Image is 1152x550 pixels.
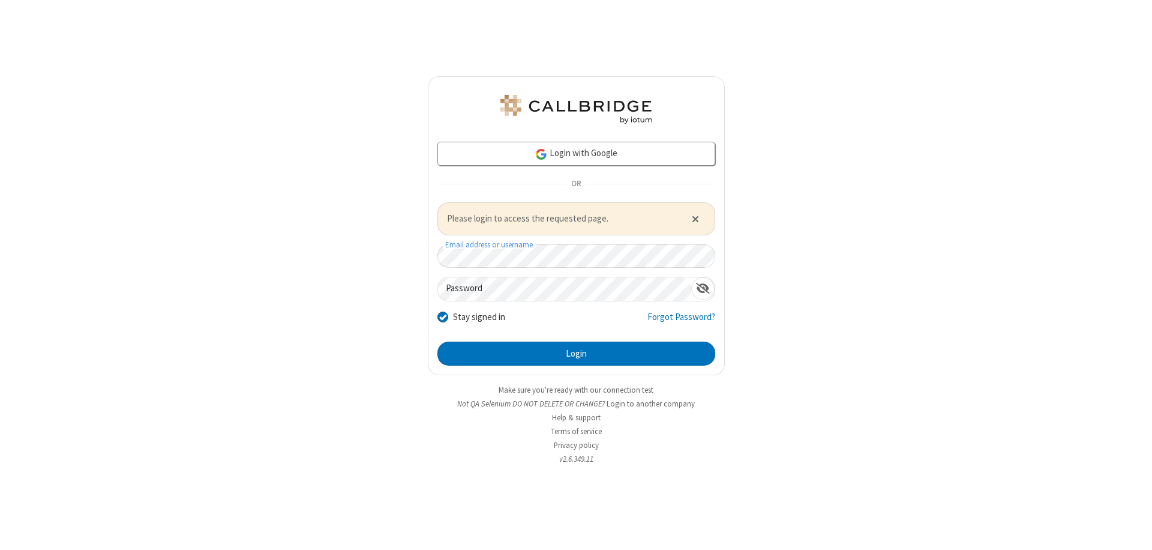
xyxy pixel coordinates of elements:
[647,310,715,333] a: Forgot Password?
[566,176,586,193] span: OR
[447,212,677,226] span: Please login to access the requested page.
[428,398,725,409] li: Not QA Selenium DO NOT DELETE OR CHANGE?
[438,277,691,301] input: Password
[685,210,705,228] button: Close alert
[552,412,601,423] a: Help & support
[535,148,548,161] img: google-icon.png
[554,440,599,450] a: Privacy policy
[437,142,715,166] a: Login with Google
[498,95,654,124] img: QA Selenium DO NOT DELETE OR CHANGE
[437,342,715,366] button: Login
[453,310,505,324] label: Stay signed in
[437,244,715,268] input: Email address or username
[428,453,725,465] li: v2.6.349.11
[499,385,653,395] a: Make sure you're ready with our connection test
[607,398,695,409] button: Login to another company
[691,277,715,300] div: Show password
[551,426,602,437] a: Terms of service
